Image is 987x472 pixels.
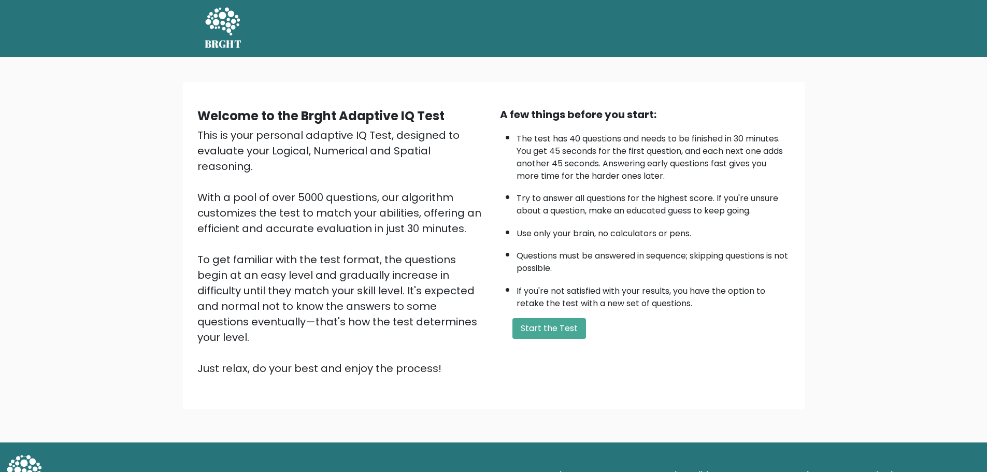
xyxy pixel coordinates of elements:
[500,107,790,122] div: A few things before you start:
[517,222,790,240] li: Use only your brain, no calculators or pens.
[517,280,790,310] li: If you're not satisfied with your results, you have the option to retake the test with a new set ...
[197,107,445,124] b: Welcome to the Brght Adaptive IQ Test
[517,245,790,275] li: Questions must be answered in sequence; skipping questions is not possible.
[205,38,242,50] h5: BRGHT
[517,187,790,217] li: Try to answer all questions for the highest score. If you're unsure about a question, make an edu...
[517,127,790,182] li: The test has 40 questions and needs to be finished in 30 minutes. You get 45 seconds for the firs...
[197,127,488,376] div: This is your personal adaptive IQ Test, designed to evaluate your Logical, Numerical and Spatial ...
[205,4,242,53] a: BRGHT
[512,318,586,339] button: Start the Test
